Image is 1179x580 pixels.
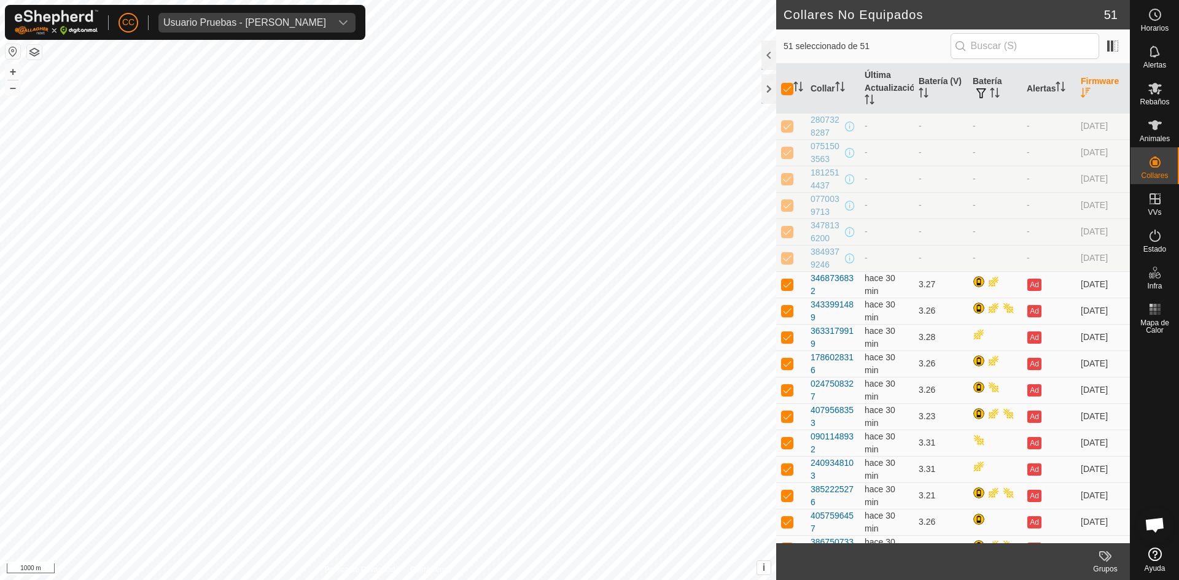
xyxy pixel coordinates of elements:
span: Animales [1140,135,1170,142]
td: [DATE] [1076,113,1130,139]
div: 0770039713 [811,193,842,218]
td: 3.31 [914,456,968,482]
button: Ad [1027,331,1041,344]
a: Política de Privacidad [325,564,395,575]
span: Usuario Pruebas - Gregorio Alarcia [158,13,331,33]
p-sorticon: Activar para ordenar [835,83,845,93]
span: 13 oct 2025, 9:37 [865,484,895,507]
td: - [914,113,968,139]
a: Contáctenos [410,564,451,575]
button: Ad [1027,463,1041,476]
span: 13 oct 2025, 9:37 [865,511,895,533]
td: 3.26 [914,509,968,535]
span: Collares [1141,172,1168,179]
td: [DATE] [1076,535,1130,562]
span: i [763,562,765,573]
td: 3.26 [914,377,968,403]
th: Firmware [1076,64,1130,114]
span: - [865,174,868,184]
div: 3867507331 [811,536,855,562]
h2: Collares No Equipados [784,7,1104,22]
p-sorticon: Activar para ordenar [1081,90,1091,99]
p-sorticon: Activar para ordenar [865,96,874,106]
td: [DATE] [1076,139,1130,166]
div: 3849379246 [811,246,842,271]
span: - [865,253,868,263]
div: 0901148932 [811,430,855,456]
input: Buscar (S) [951,33,1099,59]
td: - [914,245,968,271]
div: 3633179919 [811,325,855,350]
span: Ayuda [1145,565,1165,572]
span: Infra [1147,282,1162,290]
td: [DATE] [1076,166,1130,192]
div: 4079568353 [811,404,855,430]
span: Estado [1143,246,1166,253]
span: - [865,200,868,210]
td: [DATE] [1076,324,1130,350]
td: 3.23 [914,403,968,430]
button: Ad [1027,384,1041,396]
span: 13 oct 2025, 9:37 [865,326,895,349]
td: 3.31 [914,430,968,456]
div: 1812514437 [811,166,842,192]
span: Mapa de Calor [1134,319,1176,334]
div: dropdown trigger [331,13,356,33]
td: - [968,218,1022,245]
span: 13 oct 2025, 9:37 [865,352,895,375]
td: - [968,192,1022,218]
button: Ad [1027,490,1041,502]
td: [DATE] [1076,218,1130,245]
td: - [1022,139,1076,166]
td: - [968,245,1022,271]
button: Restablecer Mapa [6,44,20,59]
div: 1786028316 [811,351,855,377]
span: 13 oct 2025, 9:37 [865,405,895,428]
span: 51 seleccionado de 51 [784,40,951,53]
span: 13 oct 2025, 9:37 [865,458,895,481]
td: - [914,139,968,166]
td: [DATE] [1076,482,1130,509]
span: 13 oct 2025, 9:37 [865,537,895,560]
button: Ad [1027,358,1041,370]
span: VVs [1148,209,1161,216]
span: 13 oct 2025, 9:37 [865,273,895,296]
span: Rebaños [1140,98,1169,106]
td: [DATE] [1076,271,1130,298]
td: - [914,218,968,245]
img: Logo Gallagher [15,10,98,35]
p-sorticon: Activar para ordenar [1056,83,1065,93]
button: + [6,64,20,79]
div: 3478136200 [811,219,842,245]
td: - [1022,166,1076,192]
div: 0751503563 [811,140,842,166]
th: Última Actualización [860,64,914,114]
span: 13 oct 2025, 9:37 [865,431,895,454]
td: - [968,113,1022,139]
div: Grupos [1081,563,1130,574]
div: Usuario Pruebas - [PERSON_NAME] [163,18,326,28]
td: 3.26 [914,350,968,377]
span: Horarios [1141,25,1169,32]
span: - [865,147,868,157]
span: 13 oct 2025, 9:37 [865,379,895,401]
button: Ad [1027,516,1041,528]
div: 3852225276 [811,483,855,509]
td: [DATE] [1076,509,1130,535]
td: - [968,166,1022,192]
div: 0247508327 [811,377,855,403]
button: i [757,561,771,574]
td: - [1022,218,1076,245]
td: [DATE] [1076,377,1130,403]
div: Chat abierto [1137,506,1173,543]
th: Collar [806,64,860,114]
td: - [968,139,1022,166]
span: Alertas [1143,61,1166,69]
td: 3.27 [914,271,968,298]
th: Batería [968,64,1022,114]
span: 51 [1104,6,1118,24]
td: 3.28 [914,324,968,350]
td: [DATE] [1076,192,1130,218]
span: CC [122,16,134,29]
td: 3.26 [914,298,968,324]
